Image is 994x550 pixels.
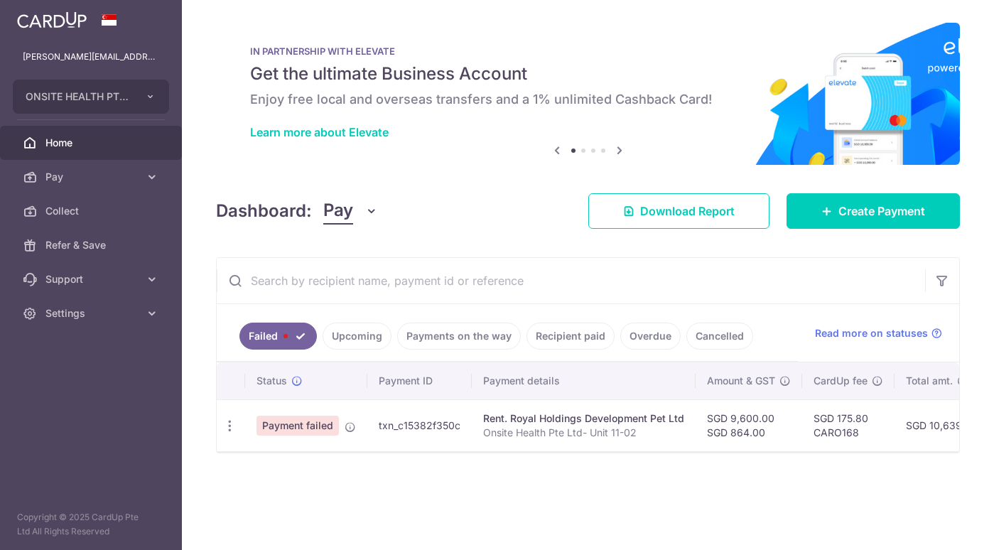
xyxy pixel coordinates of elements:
img: Renovation banner [216,23,960,165]
a: Learn more about Elevate [250,125,389,139]
span: Settings [45,306,139,320]
td: txn_c15382f350c [367,399,472,451]
span: Pay [45,170,139,184]
a: Download Report [588,193,769,229]
th: Payment details [472,362,696,399]
td: SGD 10,639.80 [895,399,989,451]
a: Read more on statuses [815,326,942,340]
span: ONSITE HEALTH PTE. LTD. [26,90,131,104]
span: Read more on statuses [815,326,928,340]
td: SGD 9,600.00 SGD 864.00 [696,399,802,451]
input: Search by recipient name, payment id or reference [217,258,925,303]
button: ONSITE HEALTH PTE. LTD. [13,80,169,114]
a: Failed [239,323,317,350]
span: Total amt. [906,374,953,388]
h6: Enjoy free local and overseas transfers and a 1% unlimited Cashback Card! [250,91,926,108]
a: Cancelled [686,323,753,350]
td: SGD 175.80 CARO168 [802,399,895,451]
h5: Get the ultimate Business Account [250,63,926,85]
span: Home [45,136,139,150]
p: IN PARTNERSHIP WITH ELEVATE [250,45,926,57]
a: Payments on the way [397,323,521,350]
img: CardUp [17,11,87,28]
p: [PERSON_NAME][EMAIL_ADDRESS][PERSON_NAME][DOMAIN_NAME] [23,50,159,64]
span: Support [45,272,139,286]
span: Pay [323,198,353,225]
th: Payment ID [367,362,472,399]
span: Refer & Save [45,238,139,252]
span: Status [256,374,287,388]
a: Upcoming [323,323,391,350]
a: Recipient paid [526,323,615,350]
span: Payment failed [256,416,339,436]
a: Overdue [620,323,681,350]
span: Download Report [640,203,735,220]
span: CardUp fee [814,374,868,388]
p: Onsite Health Pte Ltd- Unit 11-02 [483,426,684,440]
a: Create Payment [787,193,960,229]
h4: Dashboard: [216,198,312,224]
span: Create Payment [838,203,925,220]
span: Amount & GST [707,374,775,388]
div: Rent. Royal Holdings Development Pet Ltd [483,411,684,426]
span: Collect [45,204,139,218]
button: Pay [323,198,378,225]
